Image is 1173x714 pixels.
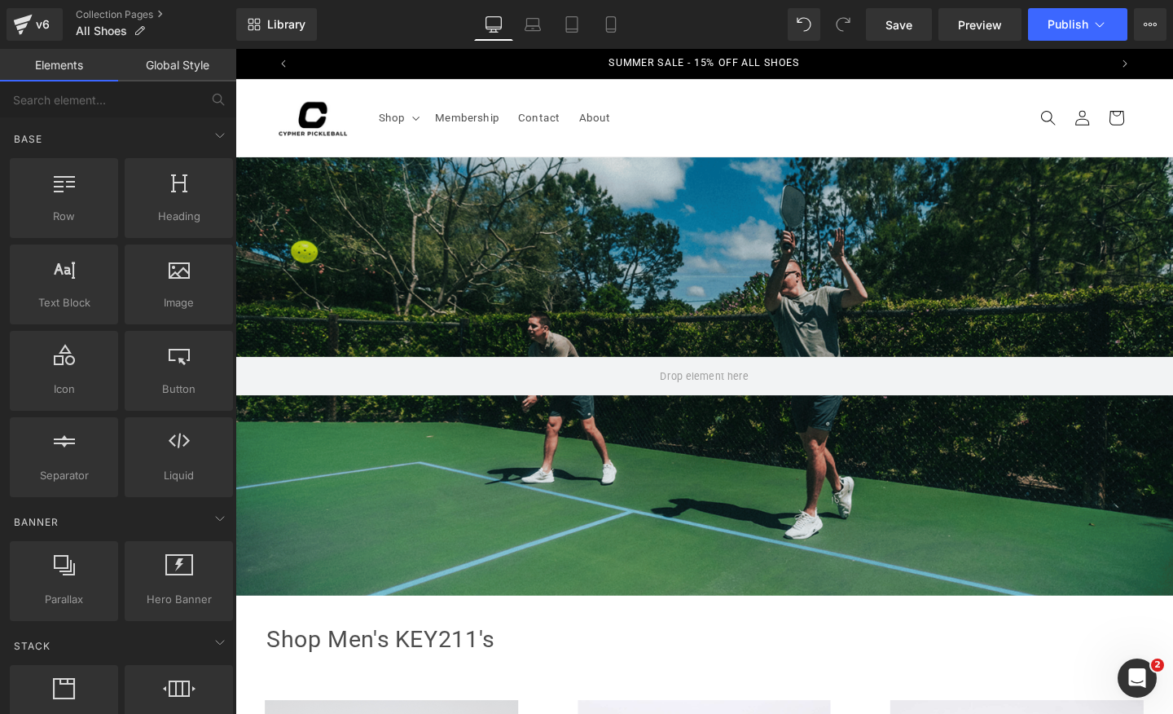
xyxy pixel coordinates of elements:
[1048,18,1088,31] span: Publish
[236,8,317,41] a: New Library
[351,55,404,90] a: About
[1118,659,1157,698] iframe: Intercom live chat
[33,599,986,643] p: Shop Men's KEY211's
[76,24,127,37] span: All Shoes
[118,49,236,82] a: Global Style
[130,208,228,225] span: Heading
[15,294,113,311] span: Text Block
[130,294,228,311] span: Image
[15,381,113,398] span: Icon
[15,591,113,608] span: Parallax
[200,55,288,90] a: Membership
[788,8,820,41] button: Undo
[76,8,236,21] a: Collection Pages
[12,638,52,654] span: Stack
[938,8,1021,41] a: Preview
[1028,8,1127,41] button: Publish
[12,131,44,147] span: Base
[288,55,351,90] a: Contact
[552,8,591,41] a: Tablet
[15,208,113,225] span: Row
[210,65,278,80] span: Membership
[827,8,859,41] button: Redo
[297,65,341,80] span: Contact
[141,55,200,90] summary: Shop
[1151,659,1164,672] span: 2
[591,8,630,41] a: Mobile
[39,48,125,97] a: Cypher Pickleball
[130,381,228,398] span: Button
[474,8,513,41] a: Desktop
[7,8,63,41] a: v6
[958,16,1002,33] span: Preview
[885,16,912,33] span: Save
[361,65,394,80] span: About
[837,55,872,90] summary: Search
[15,467,113,484] span: Separator
[130,467,228,484] span: Liquid
[151,65,178,80] span: Shop
[45,55,118,91] img: Cypher Pickleball
[267,17,305,32] span: Library
[513,8,552,41] a: Laptop
[130,591,228,608] span: Hero Banner
[393,8,593,20] span: SUMMER SALE - 15% OFF ALL SHOES
[1134,8,1166,41] button: More
[12,514,60,530] span: Banner
[33,14,53,35] div: v6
